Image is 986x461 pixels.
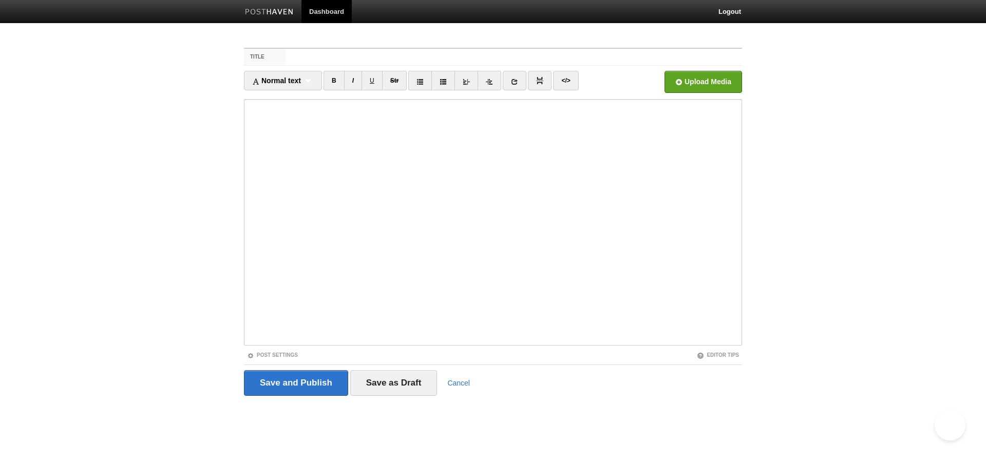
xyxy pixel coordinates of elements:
a: Cancel [447,379,470,387]
img: Posthaven-bar [245,9,294,16]
a: Editor Tips [697,352,739,358]
input: Save and Publish [244,370,348,396]
a: B [324,71,345,90]
del: Str [390,77,399,84]
a: U [362,71,383,90]
img: pagebreak-icon.png [536,77,543,84]
a: </> [553,71,578,90]
a: I [344,71,362,90]
a: Post Settings [247,352,298,358]
label: Title [244,49,286,65]
input: Save as Draft [350,370,438,396]
span: Normal text [252,76,301,85]
a: Str [382,71,407,90]
iframe: Help Scout Beacon - Open [935,410,965,440]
